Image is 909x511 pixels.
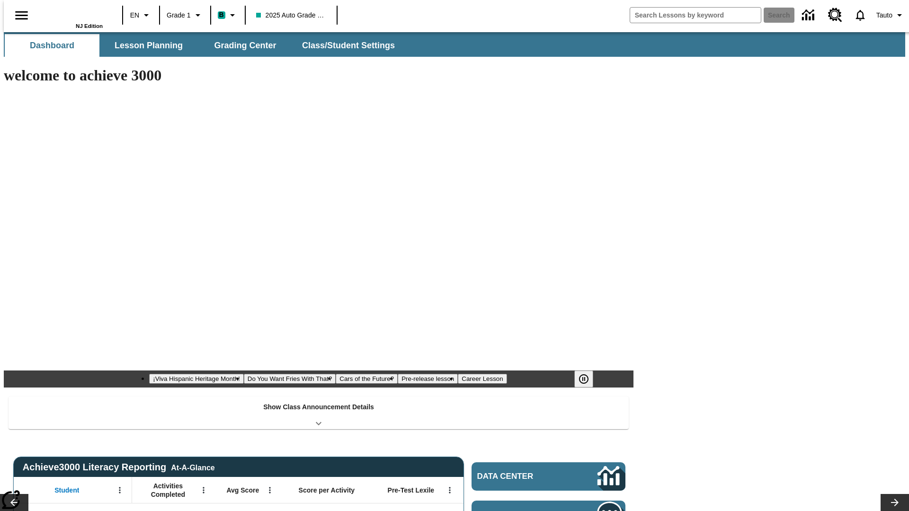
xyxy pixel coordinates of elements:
[263,483,277,497] button: Open Menu
[198,34,293,57] button: Grading Center
[149,374,243,384] button: Slide 1 ¡Viva Hispanic Heritage Month!
[263,402,374,412] p: Show Class Announcement Details
[822,2,848,28] a: Resource Center, Will open in new tab
[458,374,507,384] button: Slide 5 Career Lesson
[226,486,259,494] span: Avg Score
[294,34,402,57] button: Class/Student Settings
[167,10,191,20] span: Grade 1
[443,483,457,497] button: Open Menu
[171,462,214,472] div: At-A-Glance
[4,32,905,57] div: SubNavbar
[101,34,196,57] button: Lesson Planning
[54,486,79,494] span: Student
[137,482,199,499] span: Activities Completed
[4,67,633,84] h1: welcome to achieve 3000
[214,7,242,24] button: Boost Class color is teal. Change class color
[574,370,603,388] div: Pause
[163,7,207,24] button: Grade: Grade 1, Select a grade
[574,370,593,388] button: Pause
[5,34,99,57] button: Dashboard
[244,374,336,384] button: Slide 2 Do You Want Fries With That?
[126,7,156,24] button: Language: EN, Select a language
[848,3,873,27] a: Notifications
[256,10,326,20] span: 2025 Auto Grade 1 A
[9,396,629,429] div: Show Class Announcement Details
[113,483,127,497] button: Open Menu
[876,10,892,20] span: Tauto
[299,486,355,494] span: Score per Activity
[23,462,215,473] span: Achieve3000 Literacy Reporting
[219,9,224,21] span: B
[76,23,103,29] span: NJ Edition
[336,374,398,384] button: Slide 3 Cars of the Future?
[477,472,566,481] span: Data Center
[796,2,822,28] a: Data Center
[41,3,103,29] div: Home
[8,1,36,29] button: Open side menu
[4,34,403,57] div: SubNavbar
[881,494,909,511] button: Lesson carousel, Next
[873,7,909,24] button: Profile/Settings
[196,483,211,497] button: Open Menu
[41,4,103,23] a: Home
[472,462,625,491] a: Data Center
[130,10,139,20] span: EN
[388,486,435,494] span: Pre-Test Lexile
[398,374,458,384] button: Slide 4 Pre-release lesson
[630,8,761,23] input: search field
